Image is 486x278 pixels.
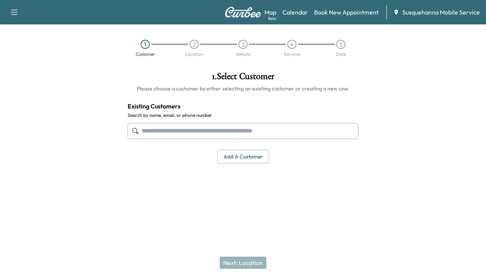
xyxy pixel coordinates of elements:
span: Susquehanna Mobile Service [402,8,480,17]
h6: Please choose a customer by either selecting an existing customer or creating a new one. [128,85,358,92]
div: Location [185,52,203,57]
div: Services [283,52,300,57]
img: Curbee Logo [225,7,261,18]
div: 1 [141,40,150,49]
div: 5 [336,40,345,49]
div: 4 [287,40,296,49]
a: Calendar [282,8,308,17]
a: MapBeta [264,8,276,17]
a: Book New Appointment [314,8,379,17]
div: Date [336,52,346,57]
div: 3 [238,40,248,49]
div: Beta [268,16,276,21]
button: Add a customer [217,150,269,164]
h4: Existing Customers [128,102,358,111]
h1: 1 . Select Customer [128,72,358,85]
div: Vehicle [236,52,250,57]
label: Search by name, email, or phone number [128,112,358,118]
div: Customer [136,52,155,57]
div: 2 [190,40,199,49]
